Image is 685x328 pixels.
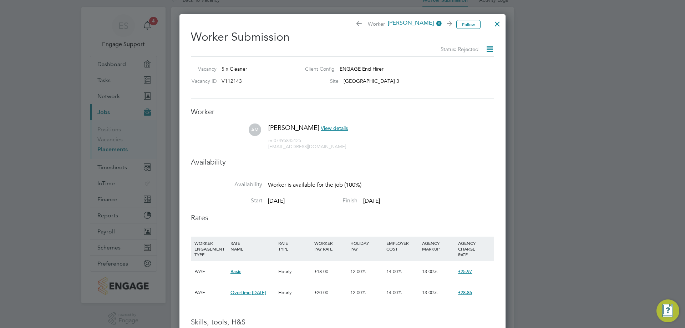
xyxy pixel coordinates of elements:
[458,268,472,274] span: £25.97
[191,24,494,54] h2: Worker Submission
[249,123,261,136] span: AM
[313,261,349,282] div: £18.00
[230,268,241,274] span: Basic
[313,282,349,303] div: £20.00
[350,268,366,274] span: 12.00%
[193,282,229,303] div: PAYE
[229,237,276,255] div: RATE NAME
[193,261,229,282] div: PAYE
[191,157,494,167] h3: Availability
[420,237,456,255] div: AGENCY MARKUP
[222,66,247,72] span: 5 x Cleaner
[385,237,421,255] div: EMPLOYER COST
[458,289,472,296] span: £28.86
[268,197,285,205] span: [DATE]
[191,181,262,188] label: Availability
[313,237,349,255] div: WORKER PAY RATE
[193,237,229,261] div: WORKER ENGAGEMENT TYPE
[386,268,402,274] span: 14.00%
[321,125,348,131] span: View details
[191,213,494,222] h3: Rates
[276,282,313,303] div: Hourly
[188,66,217,72] label: Vacancy
[268,137,301,143] span: 07495845125
[268,143,346,150] span: [EMAIL_ADDRESS][DOMAIN_NAME]
[441,46,478,52] span: Status: Rejected
[191,317,494,327] h3: Skills, tools, H&S
[268,137,274,143] span: m:
[344,78,399,84] span: [GEOGRAPHIC_DATA] 3
[222,78,242,84] span: V112143
[349,237,385,255] div: HOLIDAY PAY
[191,107,494,116] h3: Worker
[456,237,492,261] div: AGENCY CHARGE RATE
[276,237,313,255] div: RATE TYPE
[299,66,335,72] label: Client Config
[230,289,266,296] span: Overtime [DATE]
[276,261,313,282] div: Hourly
[363,197,380,205] span: [DATE]
[188,78,217,84] label: Vacancy ID
[286,197,357,205] label: Finish
[422,268,437,274] span: 13.00%
[656,299,679,322] button: Engage Resource Center
[268,123,319,132] span: [PERSON_NAME]
[422,289,437,296] span: 13.00%
[355,19,451,29] span: Worker
[191,197,262,205] label: Start
[456,20,481,29] button: Follow
[340,66,384,72] span: ENGAGE End Hirer
[385,19,442,27] span: [PERSON_NAME]
[386,289,402,296] span: 14.00%
[350,289,366,296] span: 12.00%
[299,78,339,84] label: Site
[268,181,361,188] span: Worker is available for the job (100%)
